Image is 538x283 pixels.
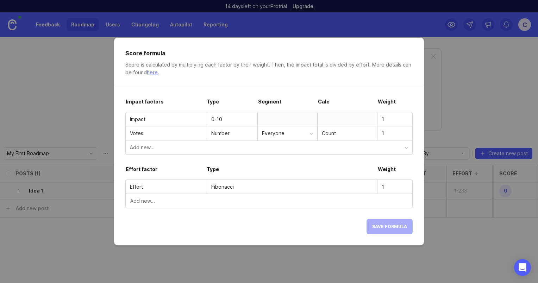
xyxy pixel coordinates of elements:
[514,259,531,276] div: Open Intercom Messenger
[322,130,373,137] div: Count
[262,130,309,137] div: Everyone
[125,98,206,112] div: Impact factors
[125,61,413,76] div: Score is calculated by multiplying each factor by their weight. Then, the impact total is divided...
[147,69,158,75] a: here
[130,197,155,205] span: Add new...
[318,98,377,112] div: Calc
[125,165,206,180] div: Effort factor
[211,115,253,123] div: 0-10
[126,194,412,208] button: Add new...
[206,165,377,180] div: Type
[125,49,413,57] div: Score formula
[377,98,413,112] div: Weight
[207,130,234,137] div: Number
[130,144,405,151] div: Add new...
[211,183,373,191] div: Fibonacci
[377,165,413,180] div: Weight
[206,98,258,112] div: Type
[258,98,318,112] div: Segment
